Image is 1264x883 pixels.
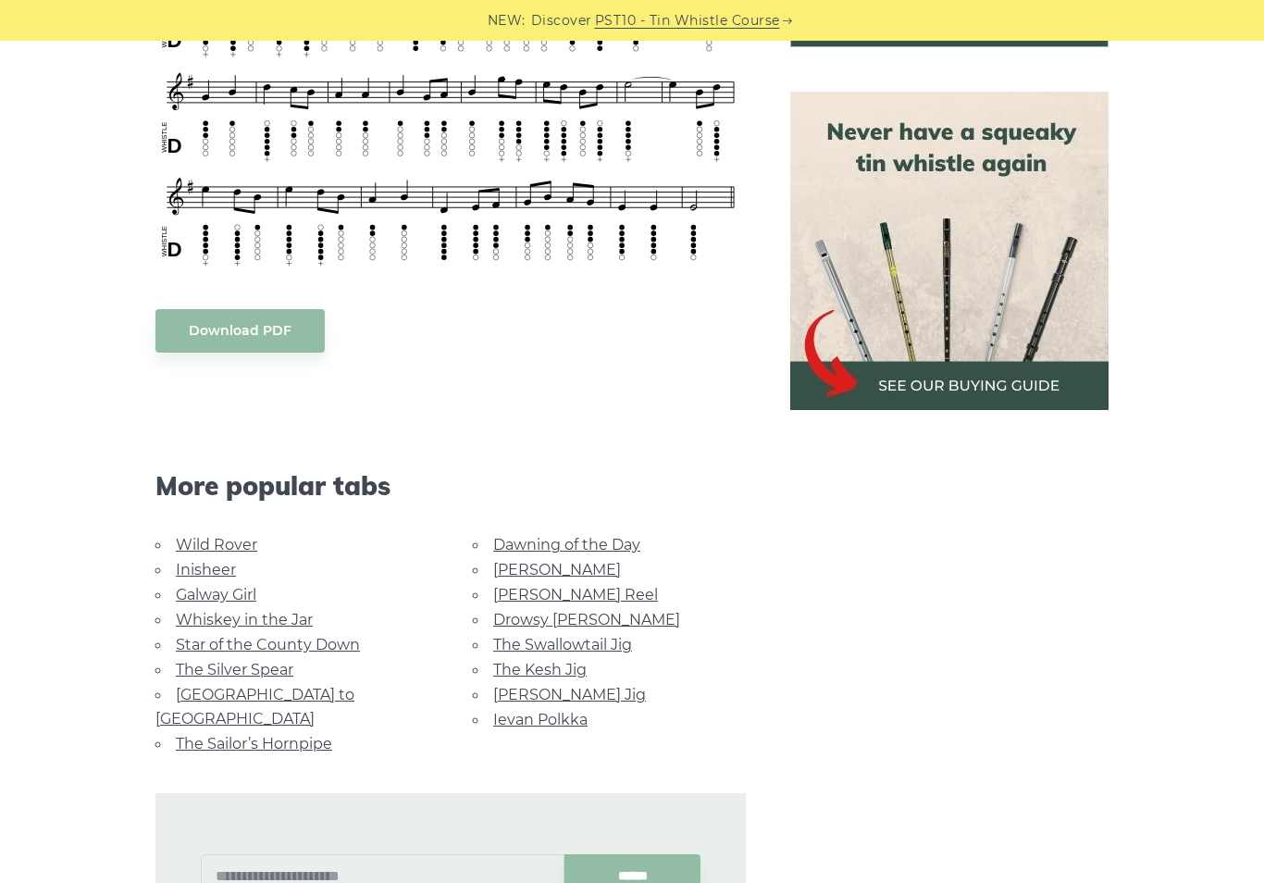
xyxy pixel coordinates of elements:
a: [PERSON_NAME] Reel [493,586,658,603]
a: Download PDF [155,309,325,353]
a: Galway Girl [176,586,256,603]
a: Inisheer [176,561,236,578]
span: More popular tabs [155,470,746,502]
a: Dawning of the Day [493,536,640,553]
a: Ievan Polkka [493,711,588,728]
a: [PERSON_NAME] Jig [493,686,646,703]
a: The Kesh Jig [493,661,587,678]
a: The Sailor’s Hornpipe [176,735,332,752]
a: Wild Rover [176,536,257,553]
a: [PERSON_NAME] [493,561,621,578]
a: Drowsy [PERSON_NAME] [493,611,680,628]
span: NEW: [488,10,526,31]
a: Whiskey in the Jar [176,611,313,628]
a: [GEOGRAPHIC_DATA] to [GEOGRAPHIC_DATA] [155,686,354,728]
img: tin whistle buying guide [790,92,1109,410]
span: Discover [531,10,592,31]
a: PST10 - Tin Whistle Course [595,10,780,31]
a: The Silver Spear [176,661,293,678]
a: The Swallowtail Jig [493,636,632,653]
a: Star of the County Down [176,636,360,653]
